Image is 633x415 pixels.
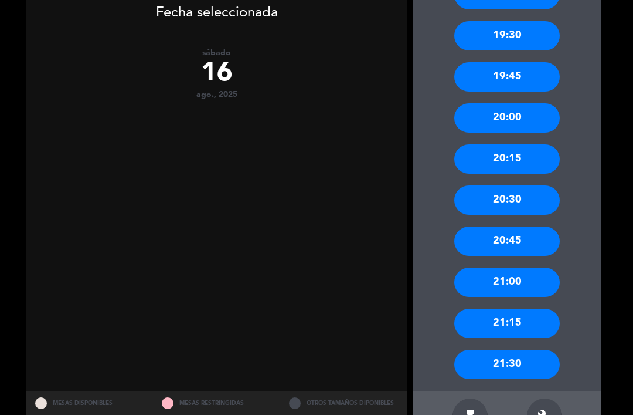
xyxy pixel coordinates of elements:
div: 21:15 [454,309,560,338]
div: 16 [26,58,407,90]
div: 20:15 [454,144,560,174]
div: sábado [26,48,407,58]
div: 20:00 [454,103,560,133]
div: 21:30 [454,350,560,379]
div: 19:30 [454,21,560,50]
div: 21:00 [454,268,560,297]
div: 19:45 [454,62,560,92]
div: ago., 2025 [26,90,407,100]
div: 20:30 [454,185,560,215]
div: 20:45 [454,227,560,256]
